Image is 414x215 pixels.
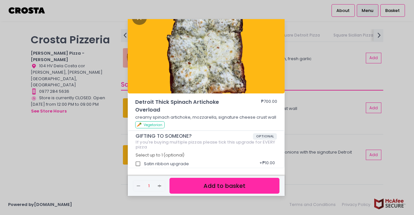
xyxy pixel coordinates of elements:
[253,133,277,140] span: OPTIONAL
[169,178,279,194] button: Add to basket
[144,123,162,127] span: Vegetarian
[257,158,277,170] div: + ₱10.00
[136,133,253,139] span: GIFTING TO SOMEONE?
[136,140,277,150] div: If you're buying multiple pizzas please tick this upgrade for EVERY pizza
[136,122,142,128] span: 🥕
[261,98,277,114] div: ₱700.00
[128,5,285,93] img: Detroit Thick Spinach Artichoke Overload
[136,152,184,158] span: Select up to 1 (optional)
[132,14,147,20] button: Close
[135,114,278,121] p: creamy spinach artichoke, mozzarella, signature cheese crust wall
[135,98,242,114] span: Detroit Thick Spinach Artichoke Overload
